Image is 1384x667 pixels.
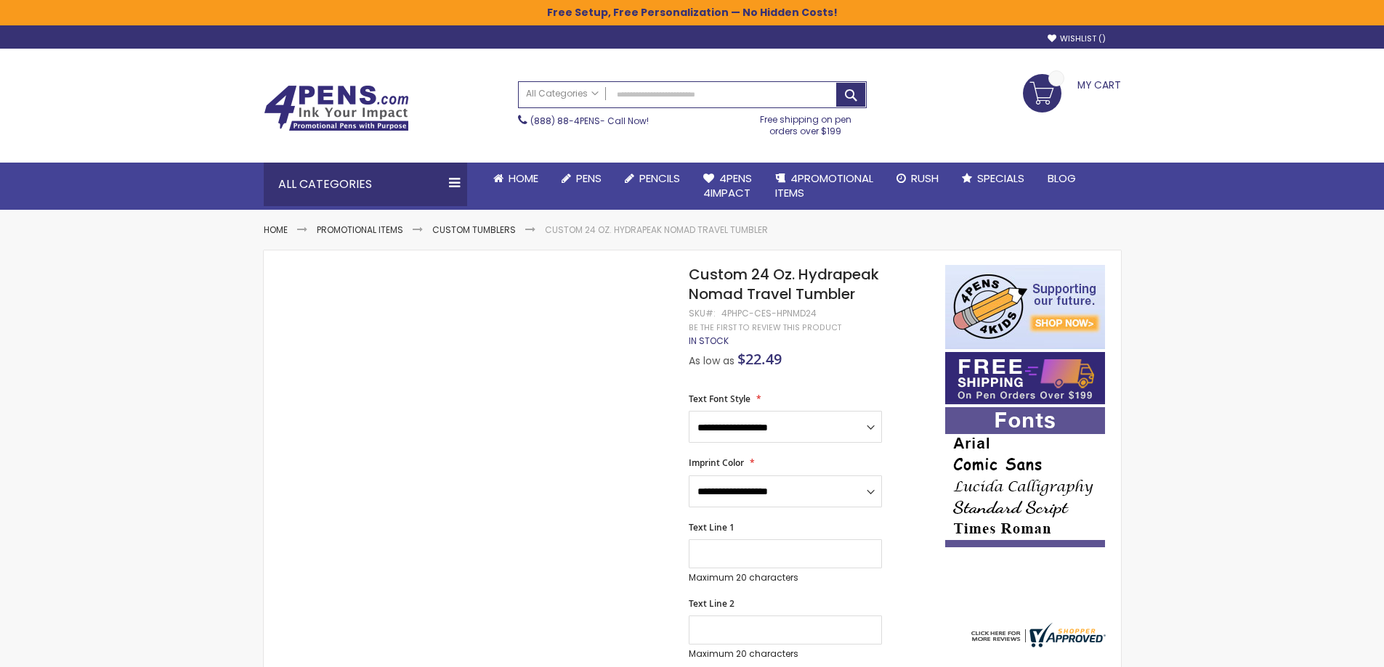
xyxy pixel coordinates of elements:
[945,407,1105,547] img: font-personalization-examples
[613,163,692,195] a: Pencils
[911,171,939,186] span: Rush
[550,163,613,195] a: Pens
[1264,628,1384,667] iframe: Google Customer Reviews
[264,163,467,206] div: All Categories
[264,85,409,131] img: 4Pens Custom Pens and Promotional Products
[317,224,403,236] a: Promotional Items
[689,264,879,304] span: Custom 24 Oz. Hydrapeak Nomad Travel Tumbler
[689,572,882,584] p: Maximum 20 characters
[689,322,841,333] a: Be the first to review this product
[689,648,882,660] p: Maximum 20 characters
[545,224,768,236] li: Custom 24 Oz. Hydrapeak Nomad Travel Tumbler
[509,171,538,186] span: Home
[945,352,1105,404] img: Free shipping on orders over $199
[950,163,1036,195] a: Specials
[689,597,735,610] span: Text Line 2
[689,335,729,347] span: In stock
[530,115,649,127] span: - Call Now!
[721,308,817,319] div: 4PHPC-CES-HPNMD24
[764,163,885,210] a: 4PROMOTIONALITEMS
[745,108,867,137] div: Free shipping on pen orders over $199
[689,335,729,347] div: Availability
[885,163,950,195] a: Rush
[689,393,750,405] span: Text Font Style
[526,88,599,99] span: All Categories
[689,521,735,533] span: Text Line 1
[945,265,1105,349] img: 4pens 4 kids
[689,307,716,319] strong: SKU
[692,163,764,210] a: 4Pens4impact
[1036,163,1088,195] a: Blog
[775,171,873,200] span: 4PROMOTIONAL ITEMS
[530,115,600,127] a: (888) 88-4PENS
[737,349,782,369] span: $22.49
[1048,33,1106,44] a: Wishlist
[968,638,1106,650] a: 4pens.com certificate URL
[703,171,752,200] span: 4Pens 4impact
[264,224,288,236] a: Home
[519,82,606,106] a: All Categories
[1048,171,1076,186] span: Blog
[689,353,735,368] span: As low as
[977,171,1024,186] span: Specials
[576,171,602,186] span: Pens
[968,623,1106,647] img: 4pens.com widget logo
[639,171,680,186] span: Pencils
[482,163,550,195] a: Home
[689,457,744,469] span: Imprint Color
[432,224,516,236] a: Custom Tumblers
